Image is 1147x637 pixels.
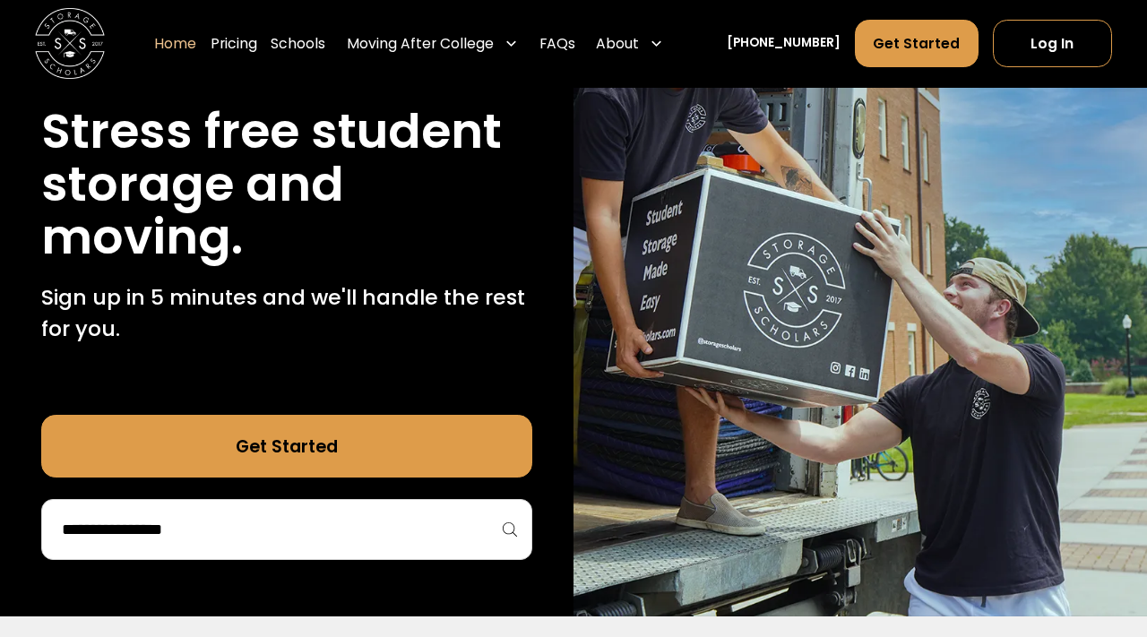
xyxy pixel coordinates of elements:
[340,20,525,69] div: Moving After College
[993,21,1112,68] a: Log In
[41,105,532,264] h1: Stress free student storage and moving.
[41,415,532,478] a: Get Started
[35,9,105,79] a: home
[154,20,196,69] a: Home
[41,281,532,345] p: Sign up in 5 minutes and we'll handle the rest for you.
[211,20,257,69] a: Pricing
[539,20,575,69] a: FAQs
[855,21,979,68] a: Get Started
[727,35,841,54] a: [PHONE_NUMBER]
[35,9,105,79] img: Storage Scholars main logo
[596,33,639,55] div: About
[271,20,325,69] a: Schools
[590,20,671,69] div: About
[347,33,494,55] div: Moving After College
